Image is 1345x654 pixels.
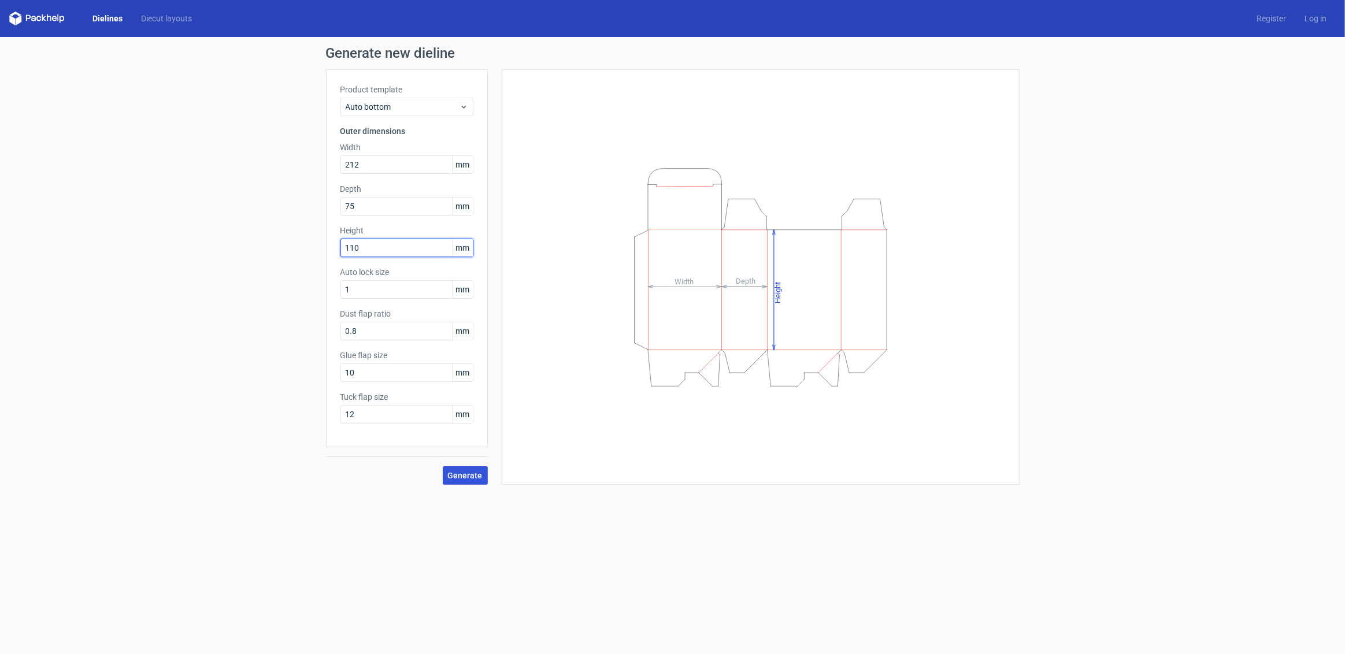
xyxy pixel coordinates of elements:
label: Tuck flap size [340,391,473,403]
button: Generate [443,466,488,485]
tspan: Height [773,281,782,303]
label: Width [340,142,473,153]
span: mm [453,198,473,215]
a: Register [1247,13,1295,24]
span: Auto bottom [346,101,460,113]
label: Glue flap size [340,350,473,361]
label: Height [340,225,473,236]
span: mm [453,406,473,423]
a: Log in [1295,13,1336,24]
label: Depth [340,183,473,195]
a: Dielines [83,13,132,24]
label: Auto lock size [340,266,473,278]
tspan: Width [675,277,694,285]
span: mm [453,239,473,257]
tspan: Depth [735,277,755,285]
label: Dust flap ratio [340,308,473,319]
a: Diecut layouts [132,13,201,24]
span: mm [453,364,473,381]
h3: Outer dimensions [340,125,473,137]
span: mm [453,156,473,173]
h1: Generate new dieline [326,46,1020,60]
label: Product template [340,84,473,95]
span: mm [453,281,473,298]
span: mm [453,322,473,340]
span: Generate [448,471,483,480]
